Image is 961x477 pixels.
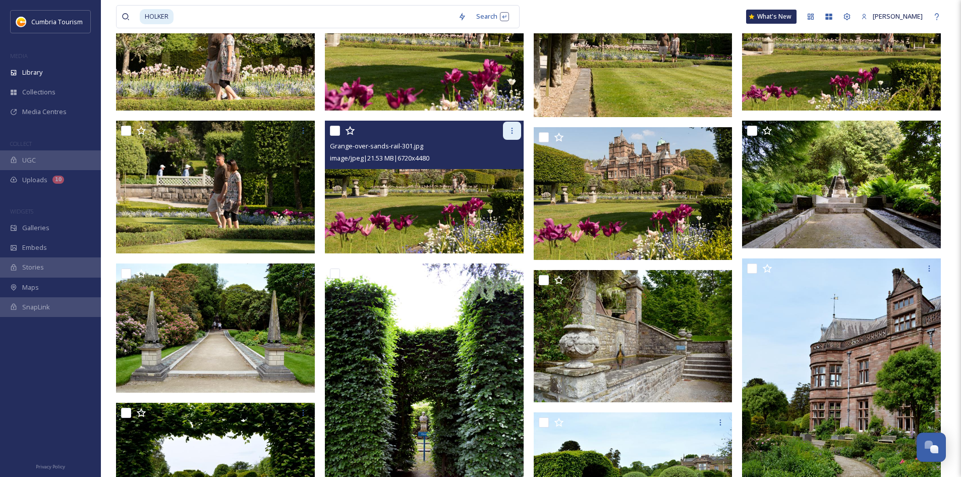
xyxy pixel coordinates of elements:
img: Grange-over-sands-rail-327.jpg [116,121,315,253]
img: HolkerHall2.jpg [534,127,732,260]
a: [PERSON_NAME] [856,7,928,26]
div: 10 [52,176,64,184]
img: Bay Cumbria Tourism 185.jpg [534,270,732,402]
span: [PERSON_NAME] [873,12,923,21]
span: HOLKER [140,9,174,24]
span: WIDGETS [10,207,33,215]
span: Collections [22,87,55,97]
span: image/jpeg | 21.53 MB | 6720 x 4480 [330,153,429,163]
span: Media Centres [22,107,67,117]
span: Cumbria Tourism [31,17,83,26]
div: Search [471,7,514,26]
span: Grange-over-sands-rail-301.jpg [330,141,423,150]
span: Stories [22,262,44,272]
img: images.jpg [16,17,26,27]
span: UGC [22,155,36,165]
img: Bay Cumbria Tourism 184.jpg [742,121,941,248]
a: Privacy Policy [36,460,65,472]
span: MEDIA [10,52,28,60]
span: Maps [22,283,39,292]
span: Embeds [22,243,47,252]
button: Open Chat [917,433,946,462]
img: Bay Cumbria Tourism 181.jpg [116,263,315,393]
span: COLLECT [10,140,32,147]
span: SnapLink [22,302,50,312]
span: Uploads [22,175,47,185]
img: Grange-over-sands-rail-301.jpg [325,121,524,253]
span: Galleries [22,223,49,233]
a: What's New [746,10,797,24]
span: Library [22,68,42,77]
span: Privacy Policy [36,463,65,470]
